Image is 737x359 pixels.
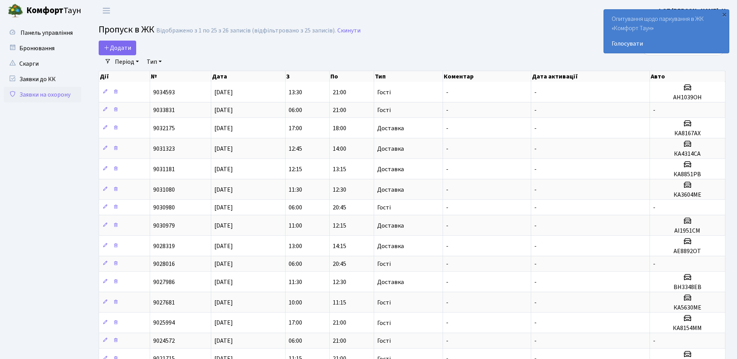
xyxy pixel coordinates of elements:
span: 9027986 [153,278,175,286]
span: - [446,260,448,268]
span: 12:15 [289,165,302,174]
span: - [653,260,655,268]
a: Додати [99,41,136,55]
a: Бронювання [4,41,81,56]
span: - [446,203,448,212]
span: [DATE] [214,124,233,133]
span: Доставка [377,223,404,229]
b: ФОП [PERSON_NAME]. Н. [657,7,728,15]
span: - [446,337,448,345]
span: [DATE] [214,165,233,174]
img: logo.png [8,3,23,19]
a: Скарги [4,56,81,71]
span: Гості [377,89,391,95]
span: 9034593 [153,88,175,97]
span: - [446,319,448,327]
span: - [653,106,655,114]
th: Дата активації [531,71,650,82]
a: Голосувати [612,39,721,48]
div: Опитування щодо паркування в ЖК «Комфорт Таун» [604,10,729,53]
span: [DATE] [214,337,233,345]
span: 14:15 [333,242,346,250]
span: 9028319 [153,242,175,250]
span: 9028016 [153,260,175,268]
span: Гості [377,204,391,211]
b: Комфорт [26,4,63,17]
span: 9025994 [153,319,175,327]
span: - [446,278,448,286]
span: 9031080 [153,185,175,194]
span: 20:45 [333,203,346,212]
h5: КА3604МЕ [653,191,722,199]
span: - [653,203,655,212]
span: Доставка [377,166,404,172]
span: [DATE] [214,203,233,212]
span: - [534,124,537,133]
span: 20:45 [333,260,346,268]
span: - [534,221,537,230]
span: - [534,145,537,153]
span: - [446,145,448,153]
span: - [446,88,448,97]
span: - [446,221,448,230]
span: - [534,203,537,212]
h5: АІ1951СМ [653,227,722,235]
span: 9024572 [153,337,175,345]
a: Період [112,55,142,68]
span: [DATE] [214,145,233,153]
span: 13:15 [333,165,346,174]
span: 06:00 [289,260,302,268]
span: Доставка [377,187,404,193]
div: Відображено з 1 по 25 з 26 записів (відфільтровано з 25 записів). [156,27,336,34]
span: - [534,106,537,114]
span: [DATE] [214,106,233,114]
span: - [534,165,537,174]
span: - [534,260,537,268]
span: 9032175 [153,124,175,133]
span: 17:00 [289,124,302,133]
span: [DATE] [214,185,233,194]
a: Заявки на охорону [4,87,81,102]
span: 11:15 [333,298,346,307]
span: 9030979 [153,221,175,230]
span: 14:00 [333,145,346,153]
span: - [446,242,448,250]
span: Пропуск в ЖК [99,23,154,36]
span: Доставка [377,243,404,249]
span: [DATE] [214,298,233,307]
span: - [534,278,537,286]
span: 10:00 [289,298,302,307]
h5: КА8851РВ [653,171,722,178]
h5: КА8167АХ [653,130,722,137]
button: Переключити навігацію [97,4,116,17]
span: Гості [377,338,391,344]
span: 21:00 [333,106,346,114]
span: 9033831 [153,106,175,114]
span: 17:00 [289,319,302,327]
span: 9031323 [153,145,175,153]
h5: КА4314СА [653,150,722,158]
h5: КА8154ММ [653,325,722,332]
span: [DATE] [214,319,233,327]
span: 21:00 [333,319,346,327]
span: 11:30 [289,185,302,194]
th: По [330,71,374,82]
a: ФОП [PERSON_NAME]. Н. [657,6,728,15]
span: [DATE] [214,88,233,97]
span: [DATE] [214,260,233,268]
th: Дії [99,71,150,82]
span: 12:15 [333,221,346,230]
span: 13:30 [289,88,302,97]
span: - [653,337,655,345]
span: Гості [377,320,391,326]
span: 11:00 [289,221,302,230]
span: 12:30 [333,278,346,286]
span: 9027681 [153,298,175,307]
span: Доставка [377,146,404,152]
span: - [446,165,448,174]
span: 18:00 [333,124,346,133]
span: Доставка [377,125,404,131]
a: Панель управління [4,25,81,41]
span: - [446,124,448,133]
div: × [720,10,728,18]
